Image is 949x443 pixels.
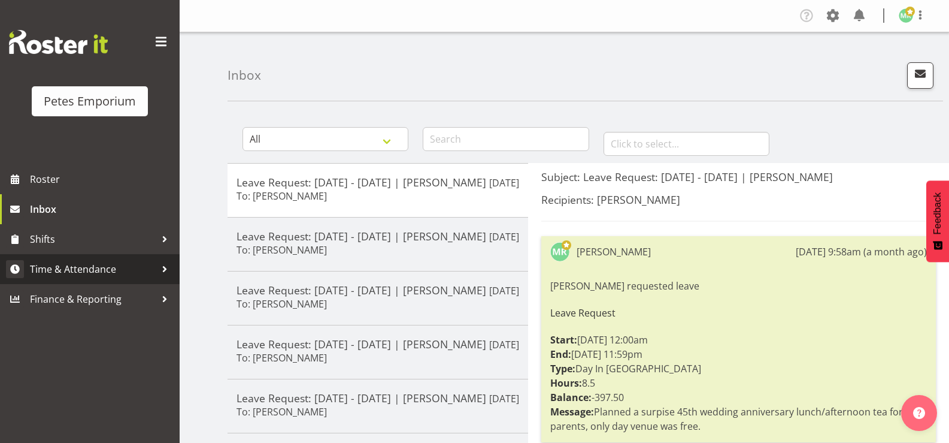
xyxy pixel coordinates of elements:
[30,260,156,278] span: Time & Attendance
[237,337,519,351] h5: Leave Request: [DATE] - [DATE] | [PERSON_NAME]
[237,284,519,297] h5: Leave Request: [DATE] - [DATE] | [PERSON_NAME]
[550,391,592,404] strong: Balance:
[489,284,519,298] p: [DATE]
[237,406,327,418] h6: To: [PERSON_NAME]
[237,298,327,310] h6: To: [PERSON_NAME]
[228,68,261,82] h4: Inbox
[926,180,949,262] button: Feedback - Show survey
[550,242,569,261] img: melanie-richardson713.jpg
[9,30,108,54] img: Rosterit website logo
[550,376,582,390] strong: Hours:
[932,192,943,234] span: Feedback
[899,8,913,23] img: melanie-richardson713.jpg
[30,170,174,188] span: Roster
[44,92,136,110] div: Petes Emporium
[796,245,927,259] div: [DATE] 9:58am (a month ago)
[489,176,519,190] p: [DATE]
[550,362,575,375] strong: Type:
[237,352,327,364] h6: To: [PERSON_NAME]
[30,200,174,218] span: Inbox
[237,230,519,243] h5: Leave Request: [DATE] - [DATE] | [PERSON_NAME]
[237,176,519,189] h5: Leave Request: [DATE] - [DATE] | [PERSON_NAME]
[541,193,936,206] h5: Recipients: [PERSON_NAME]
[423,127,589,151] input: Search
[489,230,519,244] p: [DATE]
[237,190,327,202] h6: To: [PERSON_NAME]
[237,391,519,405] h5: Leave Request: [DATE] - [DATE] | [PERSON_NAME]
[913,407,925,419] img: help-xxl-2.png
[604,132,769,156] input: Click to select...
[489,337,519,352] p: [DATE]
[550,276,927,436] div: [PERSON_NAME] requested leave [DATE] 12:00am [DATE] 11:59pm Day In [GEOGRAPHIC_DATA] 8.5 -397.50 ...
[237,244,327,256] h6: To: [PERSON_NAME]
[489,391,519,406] p: [DATE]
[541,170,936,183] h5: Subject: Leave Request: [DATE] - [DATE] | [PERSON_NAME]
[30,230,156,248] span: Shifts
[577,245,651,259] div: [PERSON_NAME]
[550,308,927,318] h6: Leave Request
[550,348,571,361] strong: End:
[550,333,577,346] strong: Start:
[30,290,156,308] span: Finance & Reporting
[550,405,594,418] strong: Message:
